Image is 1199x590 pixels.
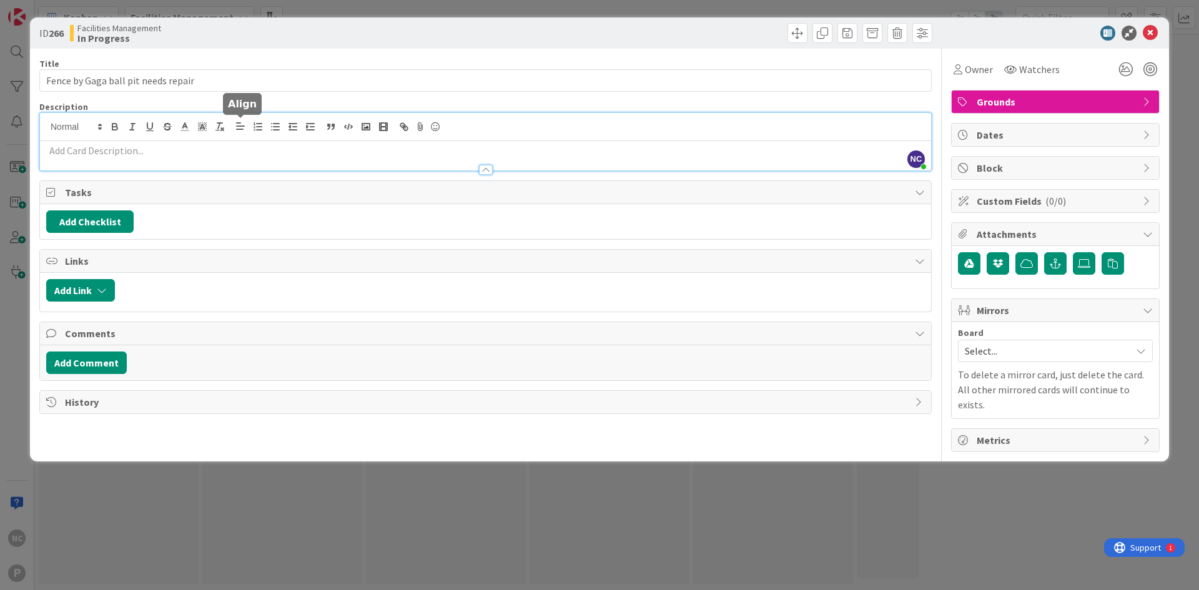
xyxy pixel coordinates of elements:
span: Facilities Management [77,23,161,33]
button: Add Link [46,279,115,302]
b: 266 [49,27,64,39]
span: Block [977,160,1137,175]
input: type card name here... [39,69,932,92]
h5: Align [228,98,257,110]
span: Description [39,101,88,112]
button: Add Comment [46,352,127,374]
p: To delete a mirror card, just delete the card. All other mirrored cards will continue to exists. [958,367,1153,412]
span: Grounds [977,94,1137,109]
span: Watchers [1019,62,1060,77]
span: Select... [965,342,1125,360]
span: Custom Fields [977,194,1137,209]
span: Attachments [977,227,1137,242]
span: Support [26,2,57,17]
span: ID [39,26,64,41]
span: Links [65,253,909,268]
span: History [65,395,909,410]
span: ( 0/0 ) [1045,195,1066,207]
span: Comments [65,326,909,341]
span: Mirrors [977,303,1137,318]
label: Title [39,58,59,69]
span: Metrics [977,433,1137,448]
b: In Progress [77,33,161,43]
span: Board [958,328,984,337]
span: Owner [965,62,993,77]
div: 1 [65,5,68,15]
span: Dates [977,127,1137,142]
span: NC [907,150,925,168]
span: Tasks [65,185,909,200]
button: Add Checklist [46,210,134,233]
